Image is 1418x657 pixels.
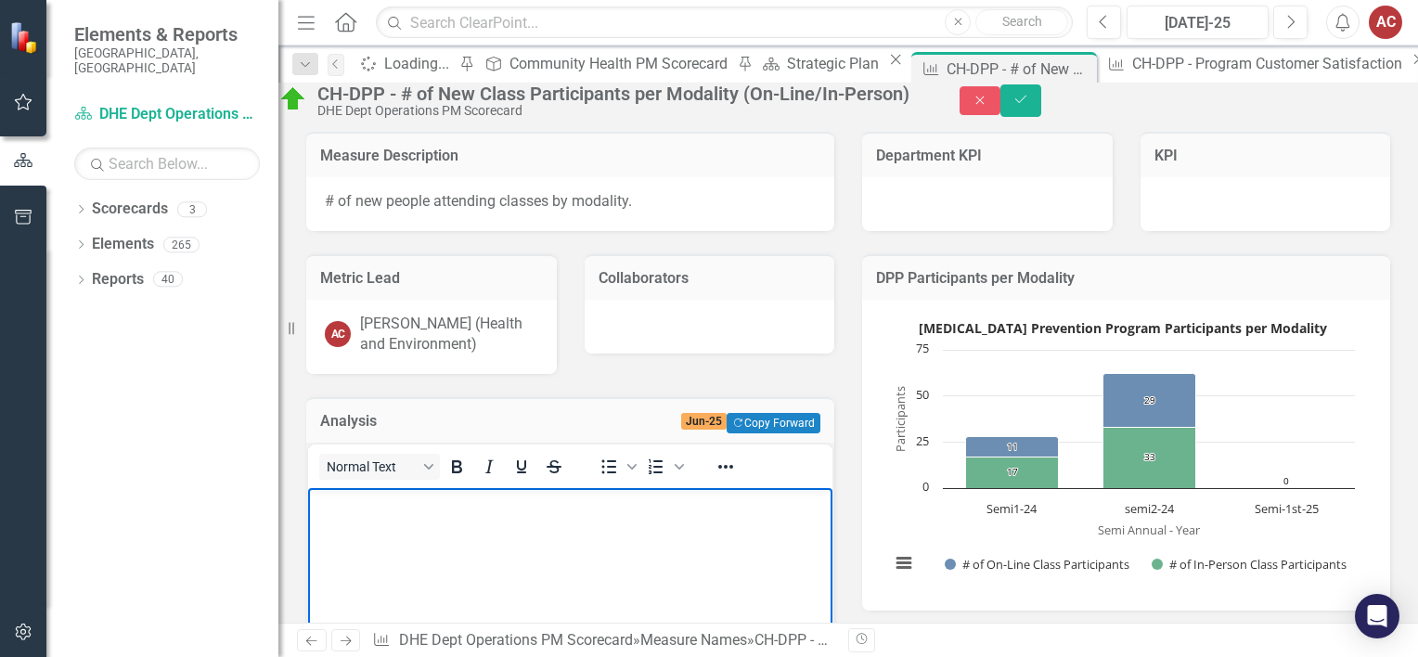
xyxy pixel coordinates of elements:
a: CH-DPP - Program Customer Satisfaction [1101,52,1407,75]
div: CH-DPP - Program Customer Satisfaction [1132,52,1407,75]
div: [PERSON_NAME] (Health and Environment) [360,314,538,356]
div: DHE Dept Operations PM Scorecard [317,104,922,118]
h3: Metric Lead [320,270,543,287]
div: Community Health PM Scorecard [509,52,733,75]
button: Copy Forward [727,413,820,433]
img: ClearPoint Strategy [9,21,42,54]
a: Loading... [354,52,455,75]
div: Diabetes Prevention Program Participants per Modality. Highcharts interactive chart. [881,314,1372,592]
a: Measure Names [640,631,747,649]
text: 17 [1007,465,1018,478]
small: [GEOGRAPHIC_DATA], [GEOGRAPHIC_DATA] [74,45,260,76]
button: Underline [506,454,537,480]
a: DHE Dept Operations PM Scorecard [399,631,633,649]
a: Scorecards [92,199,168,220]
g: # of On-Line Class Participants, bar series 1 of 2 with 3 bars. [966,373,1331,488]
div: CH-DPP - # of New Class Participants per Modality (On-Line/In-Person) [317,84,922,104]
text: Participants [892,386,909,452]
div: CH-DPP - # of New Class Participants per Modality (On-Line/In-Person) [754,631,1217,649]
a: Strategic Plan [756,52,884,75]
path: Semi1-24, 11. # of On-Line Class Participants. [966,436,1059,457]
a: Community Health PM Scorecard [478,52,732,75]
text: Semi Annual - Year [1098,521,1201,537]
span: Jun-25 [681,413,727,430]
a: DHE Dept Operations PM Scorecard [74,104,260,125]
div: Loading... [384,52,455,75]
text: 50 [916,386,929,403]
text: Semi1-24 [986,500,1038,517]
button: Strikethrough [538,454,570,480]
h3: DPP Participants per Modality [876,270,1376,287]
text: 25 [916,432,929,449]
text: [MEDICAL_DATA] Prevention Program Participants per Modality [919,319,1327,337]
text: Semi-1st-25 [1255,500,1319,517]
path: semi2-24, 29. # of On-Line Class Participants. [1103,373,1196,427]
div: AC [325,321,351,347]
div: [DATE]-25 [1133,12,1262,34]
h3: Department KPI [876,148,1099,164]
svg: Interactive chart [881,314,1364,592]
div: » » [372,630,834,651]
div: Open Intercom Messenger [1355,594,1399,638]
div: Bullet list [593,454,639,480]
button: Reveal or hide additional toolbar items [710,454,741,480]
h3: Collaborators [599,270,821,287]
button: [DATE]-25 [1127,6,1269,39]
span: Normal Text [327,459,418,474]
h3: Analysis [320,413,465,430]
input: Search ClearPoint... [376,6,1073,39]
div: 40 [153,272,183,288]
h3: KPI [1154,148,1377,164]
button: Show # of In-Person Class Participants [1152,556,1347,573]
div: 3 [177,201,207,217]
div: CH-DPP - # of New Class Participants per Modality (On-Line/In-Person) [947,58,1092,81]
input: Search Below... [74,148,260,180]
path: Semi1-24, 17. # of In-Person Class Participants. [966,457,1059,488]
button: Italic [473,454,505,480]
g: # of In-Person Class Participants, bar series 2 of 2 with 3 bars. [966,427,1331,488]
a: Elements [92,234,154,255]
div: 265 [163,237,200,252]
button: Bold [441,454,472,480]
text: semi2-24 [1125,500,1175,517]
button: Search [975,9,1068,35]
span: Search [1002,14,1042,29]
h3: Measure Description [320,148,820,164]
text: 75 [916,340,929,356]
text: 33 [1144,450,1155,463]
text: 11 [1007,440,1018,453]
button: Show # of On-Line Class Participants [945,556,1131,573]
button: View chart menu, Diabetes Prevention Program Participants per Modality [891,550,917,576]
a: Reports [92,269,144,290]
img: On Target [278,84,308,114]
div: Strategic Plan [787,52,884,75]
text: 0 [1283,474,1289,487]
div: Numbered list [640,454,687,480]
span: # of new people attending classes by modality. [325,192,632,210]
span: Elements & Reports [74,23,260,45]
button: AC [1369,6,1402,39]
text: 0 [922,478,929,495]
button: Block Normal Text [319,454,440,480]
path: semi2-24, 33. # of In-Person Class Participants. [1103,427,1196,488]
text: 29 [1144,393,1155,406]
